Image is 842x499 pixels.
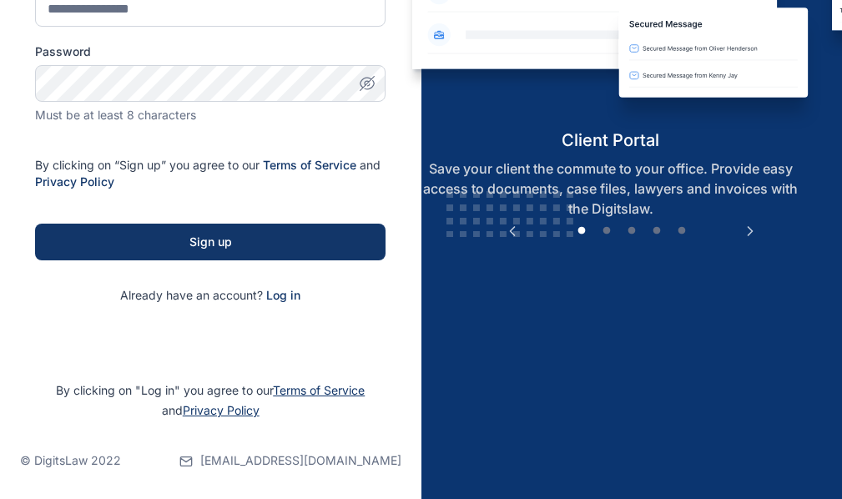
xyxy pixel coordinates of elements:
[648,223,665,239] button: 4
[35,174,114,189] a: Privacy Policy
[742,223,759,239] button: Next
[623,223,640,239] button: 3
[273,383,365,397] a: Terms of Service
[35,224,386,260] button: Sign up
[20,381,401,421] p: By clicking on "Log in" you agree to our
[263,158,356,172] a: Terms of Service
[35,287,386,304] p: Already have an account?
[504,223,521,239] button: Previous
[200,452,401,469] span: [EMAIL_ADDRESS][DOMAIN_NAME]
[266,288,300,302] a: Log in
[35,157,386,190] p: By clicking on “Sign up” you agree to our and
[400,159,821,219] p: Save your client the commute to your office. Provide easy access to documents, case files, lawyer...
[35,107,386,123] div: Must be at least 8 characters
[183,403,260,417] a: Privacy Policy
[62,234,359,250] div: Sign up
[573,223,590,239] button: 1
[162,403,260,417] span: and
[35,43,386,60] label: Password
[598,223,615,239] button: 2
[20,452,121,469] p: © DigitsLaw 2022
[673,223,690,239] button: 5
[400,129,821,152] h5: client portal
